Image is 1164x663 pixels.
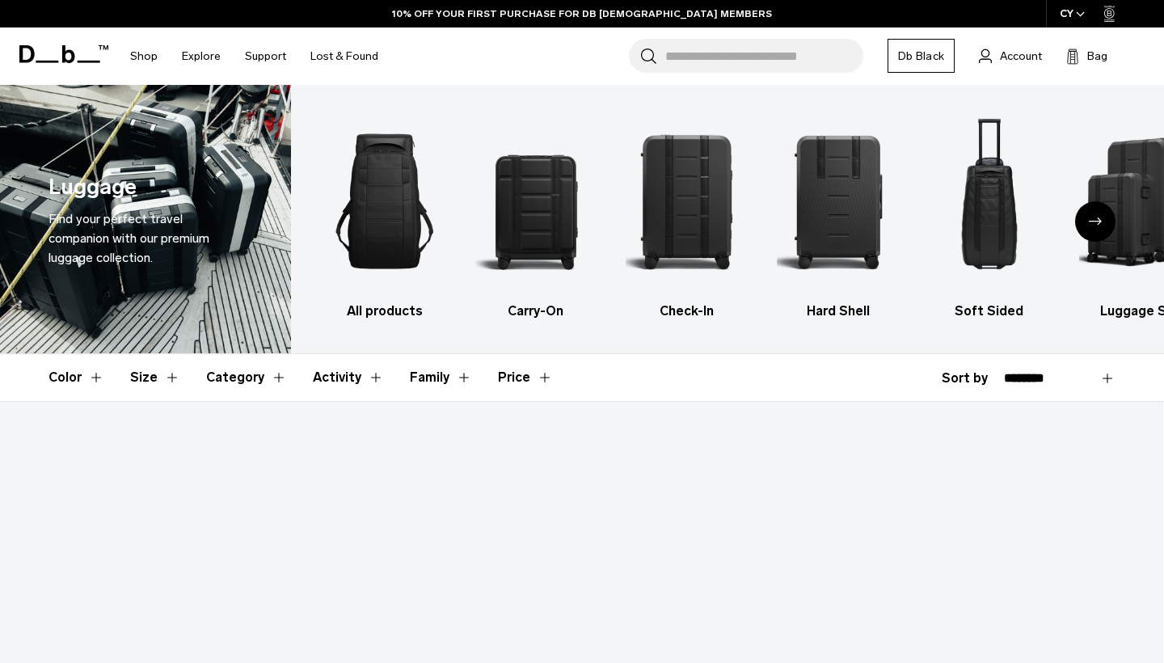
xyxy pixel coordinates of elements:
h1: Luggage [48,171,137,204]
button: Toggle Filter [313,354,384,401]
a: Account [979,46,1042,65]
img: Db [777,109,900,293]
button: Toggle Filter [48,354,104,401]
a: Db Soft Sided [928,109,1051,321]
h3: Carry-On [474,302,597,321]
a: Support [245,27,286,85]
h3: Check-In [626,302,749,321]
button: Toggle Filter [130,354,180,401]
span: Bag [1087,48,1107,65]
nav: Main Navigation [118,27,390,85]
a: Db Hard Shell [777,109,900,321]
li: 3 / 6 [626,109,749,321]
a: Db Black [888,39,955,73]
img: Db [928,109,1051,293]
a: Db All products [323,109,446,321]
a: Db Carry-On [474,109,597,321]
a: Db Check-In [626,109,749,321]
button: Toggle Filter [410,354,472,401]
div: Next slide [1075,201,1115,242]
li: 4 / 6 [777,109,900,321]
span: Account [1000,48,1042,65]
span: Find your perfect travel companion with our premium luggage collection. [48,211,209,265]
a: Lost & Found [310,27,378,85]
h3: All products [323,302,446,321]
img: Db [474,109,597,293]
h3: Hard Shell [777,302,900,321]
li: 2 / 6 [474,109,597,321]
button: Toggle Price [498,354,553,401]
button: Toggle Filter [206,354,287,401]
li: 5 / 6 [928,109,1051,321]
img: Db [626,109,749,293]
li: 1 / 6 [323,109,446,321]
a: Shop [130,27,158,85]
a: 10% OFF YOUR FIRST PURCHASE FOR DB [DEMOGRAPHIC_DATA] MEMBERS [392,6,772,21]
button: Bag [1066,46,1107,65]
a: Explore [182,27,221,85]
img: Db [323,109,446,293]
h3: Soft Sided [928,302,1051,321]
